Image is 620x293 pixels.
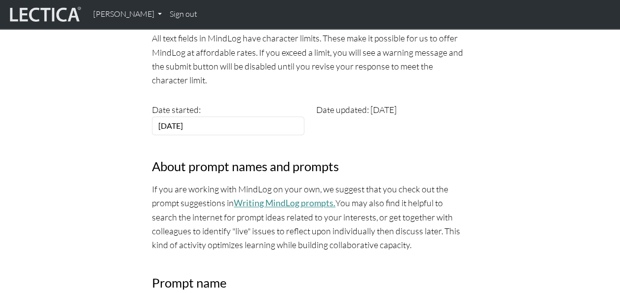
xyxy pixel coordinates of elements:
[310,103,474,135] div: Date updated: [DATE]
[152,182,468,252] p: If you are working with MindLog on your own, we suggest that you check out the prompt suggestions...
[166,4,201,25] a: Sign out
[152,275,468,291] h3: Prompt name
[89,4,166,25] a: [PERSON_NAME]
[152,159,468,174] h3: About prompt names and prompts
[7,5,81,24] img: lecticalive
[152,31,468,87] p: All text fields in MindLog have character limits. These make it possible for us to offer MindLog ...
[152,103,201,116] label: Date started:
[234,198,335,208] a: Writing MindLog prompts.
